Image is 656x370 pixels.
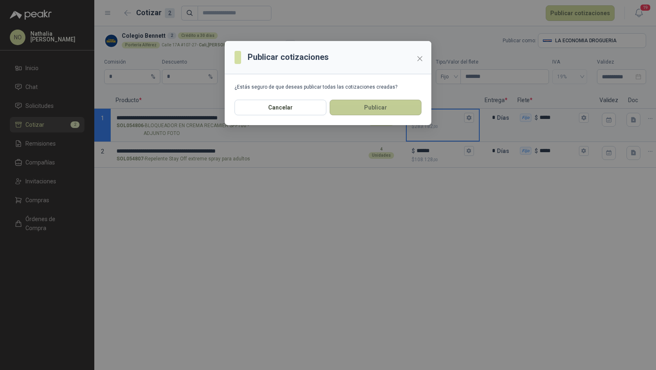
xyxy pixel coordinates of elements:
span: close [417,55,423,62]
div: ¿Estás seguro de que deseas publicar todas las cotizaciones creadas? [235,84,421,90]
button: Cancelar [235,100,326,115]
button: Close [413,52,426,65]
button: Publicar [330,100,421,115]
h3: Publicar cotizaciones [248,51,329,64]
